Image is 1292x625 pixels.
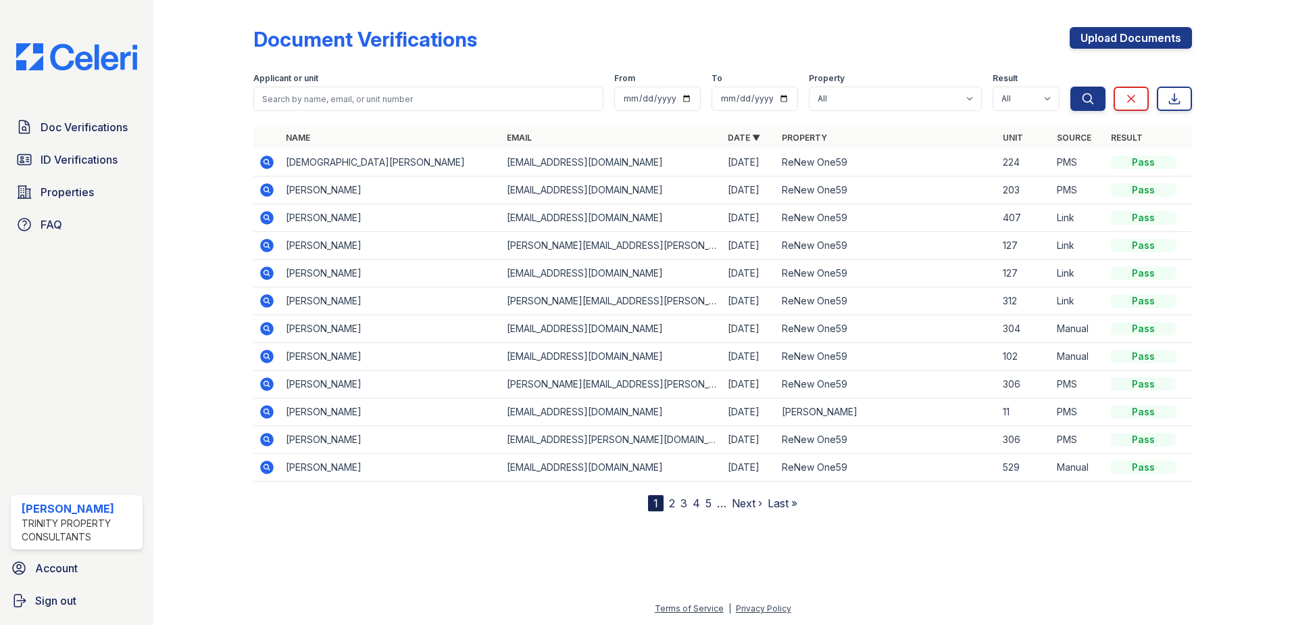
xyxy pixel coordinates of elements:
[501,232,722,260] td: [PERSON_NAME][EMAIL_ADDRESS][PERSON_NAME][PERSON_NAME][DOMAIN_NAME]
[669,496,675,510] a: 2
[722,260,776,287] td: [DATE]
[1057,133,1091,143] a: Source
[1051,232,1105,260] td: Link
[614,73,635,84] label: From
[1051,204,1105,232] td: Link
[1051,260,1105,287] td: Link
[997,177,1051,204] td: 203
[1111,294,1176,308] div: Pass
[1051,343,1105,371] td: Manual
[722,232,776,260] td: [DATE]
[1051,315,1105,343] td: Manual
[722,287,776,315] td: [DATE]
[722,149,776,177] td: [DATE]
[648,495,664,511] div: 1
[501,398,722,426] td: [EMAIL_ADDRESS][DOMAIN_NAME]
[1051,454,1105,482] td: Manual
[501,315,722,343] td: [EMAIL_ADDRESS][DOMAIN_NAME]
[280,371,501,398] td: [PERSON_NAME]
[1051,177,1105,204] td: PMS
[280,232,501,260] td: [PERSON_NAME]
[1111,183,1176,197] div: Pass
[253,73,318,84] label: Applicant or unit
[722,426,776,454] td: [DATE]
[722,343,776,371] td: [DATE]
[693,496,700,510] a: 4
[680,496,687,510] a: 3
[717,495,726,511] span: …
[722,177,776,204] td: [DATE]
[1051,398,1105,426] td: PMS
[1003,133,1023,143] a: Unit
[280,287,501,315] td: [PERSON_NAME]
[1111,211,1176,225] div: Pass
[728,133,760,143] a: Date ▼
[1111,156,1176,169] div: Pass
[776,315,997,343] td: ReNew One59
[1051,149,1105,177] td: PMS
[776,260,997,287] td: ReNew One59
[776,149,997,177] td: ReNew One59
[722,204,776,232] td: [DATE]
[41,184,94,200] span: Properties
[501,149,722,177] td: [EMAIL_ADDRESS][DOMAIN_NAME]
[712,73,722,84] label: To
[11,179,143,206] a: Properties
[997,149,1051,177] td: 224
[22,501,137,517] div: [PERSON_NAME]
[501,371,722,398] td: [PERSON_NAME][EMAIL_ADDRESS][PERSON_NAME][DOMAIN_NAME]
[35,593,76,609] span: Sign out
[997,371,1051,398] td: 306
[286,133,310,143] a: Name
[776,426,997,454] td: ReNew One59
[280,177,501,204] td: [PERSON_NAME]
[1051,371,1105,398] td: PMS
[35,560,78,576] span: Account
[997,343,1051,371] td: 102
[997,426,1051,454] td: 306
[41,119,128,135] span: Doc Verifications
[280,204,501,232] td: [PERSON_NAME]
[776,454,997,482] td: ReNew One59
[501,426,722,454] td: [EMAIL_ADDRESS][PERSON_NAME][DOMAIN_NAME]
[253,87,603,111] input: Search by name, email, or unit number
[507,133,532,143] a: Email
[809,73,845,84] label: Property
[280,149,501,177] td: [DEMOGRAPHIC_DATA][PERSON_NAME]
[1111,350,1176,363] div: Pass
[5,555,148,582] a: Account
[280,260,501,287] td: [PERSON_NAME]
[722,315,776,343] td: [DATE]
[732,496,762,510] a: Next ›
[997,315,1051,343] td: 304
[5,587,148,614] a: Sign out
[280,315,501,343] td: [PERSON_NAME]
[280,343,501,371] td: [PERSON_NAME]
[1111,377,1176,391] div: Pass
[997,398,1051,426] td: 11
[705,496,712,510] a: 5
[776,232,997,260] td: ReNew One59
[1111,239,1176,252] div: Pass
[728,603,731,614] div: |
[41,152,118,168] span: ID Verifications
[1111,133,1143,143] a: Result
[1051,287,1105,315] td: Link
[782,133,827,143] a: Property
[722,454,776,482] td: [DATE]
[280,398,501,426] td: [PERSON_NAME]
[1111,461,1176,474] div: Pass
[41,216,62,233] span: FAQ
[22,517,137,544] div: Trinity Property Consultants
[776,287,997,315] td: ReNew One59
[1070,27,1192,49] a: Upload Documents
[1111,405,1176,419] div: Pass
[736,603,791,614] a: Privacy Policy
[776,343,997,371] td: ReNew One59
[501,177,722,204] td: [EMAIL_ADDRESS][DOMAIN_NAME]
[776,177,997,204] td: ReNew One59
[11,211,143,238] a: FAQ
[997,204,1051,232] td: 407
[997,454,1051,482] td: 529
